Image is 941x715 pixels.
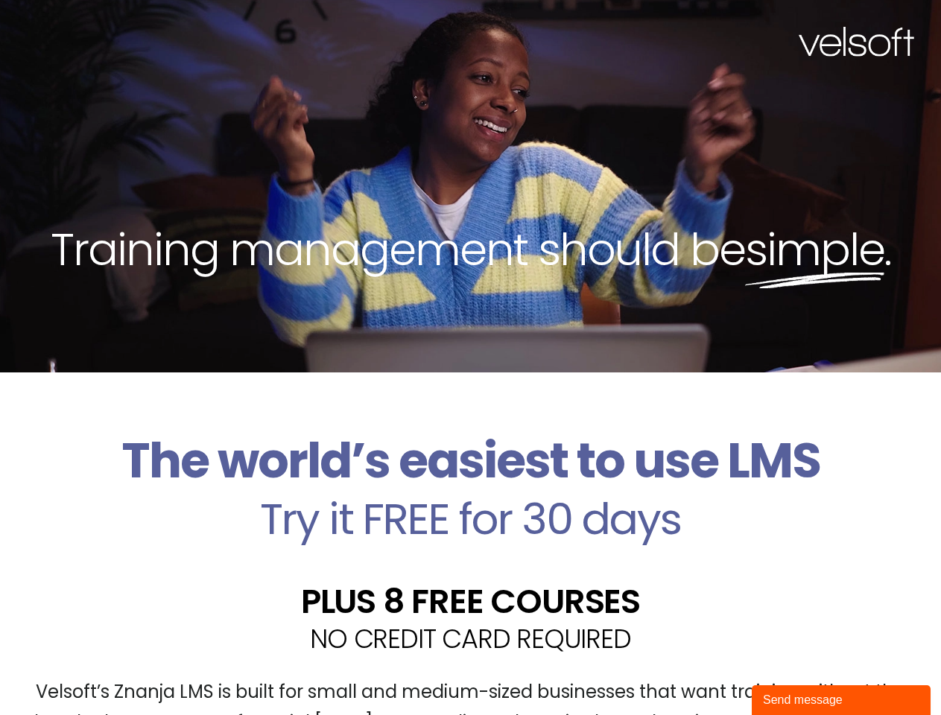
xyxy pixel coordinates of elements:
[11,626,930,652] h2: NO CREDIT CARD REQUIRED
[27,220,914,279] h2: Training management should be .
[11,585,930,618] h2: PLUS 8 FREE COURSES
[11,432,930,490] h2: The world’s easiest to use LMS
[745,218,884,281] span: simple
[752,682,934,715] iframe: chat widget
[11,498,930,541] h2: Try it FREE for 30 days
